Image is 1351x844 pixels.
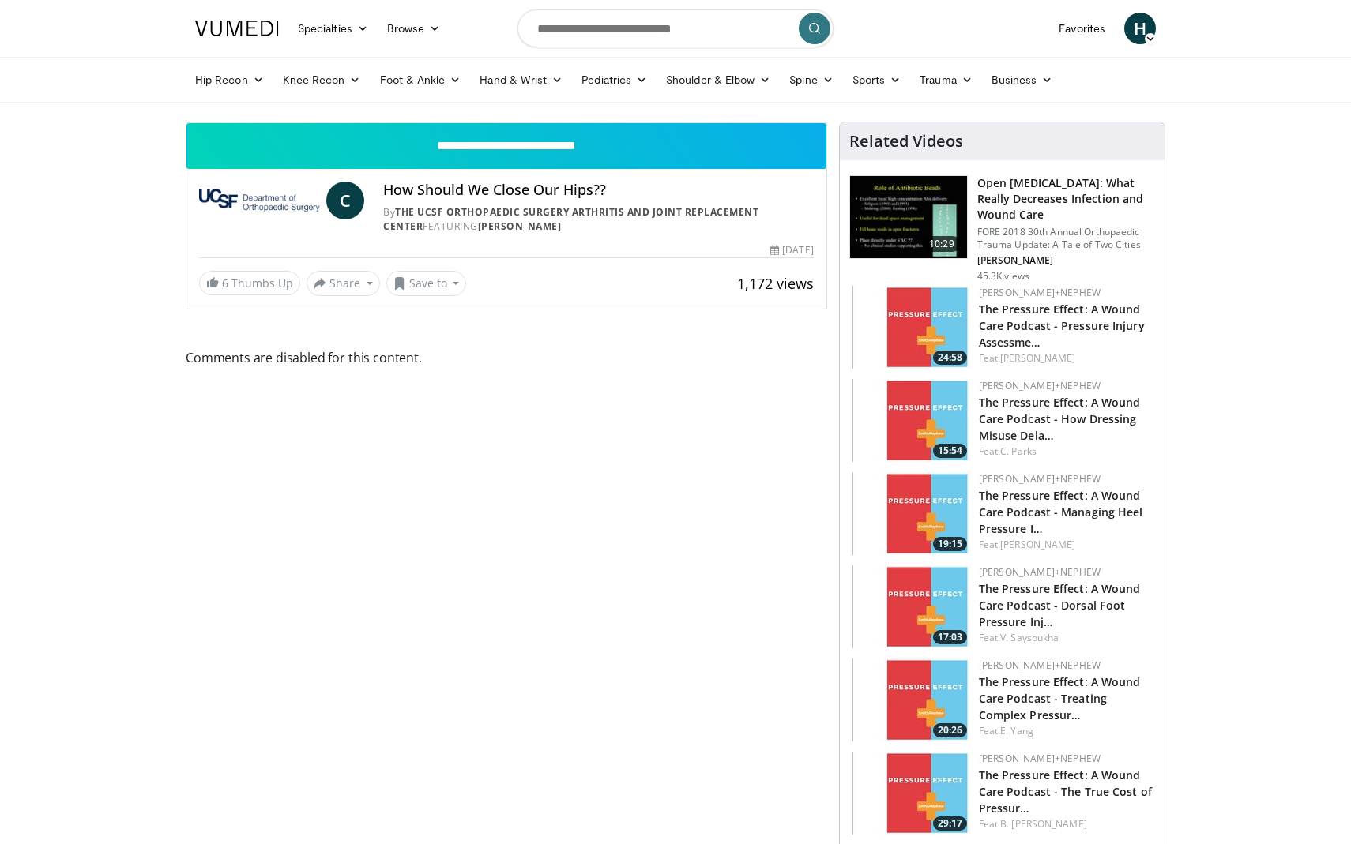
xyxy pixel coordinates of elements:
p: FORE 2018 30th Annual Orthopaedic Trauma Update: A Tale of Two Cities [977,226,1155,251]
a: The UCSF Orthopaedic Surgery Arthritis and Joint Replacement Center [383,205,758,233]
a: [PERSON_NAME]+Nephew [979,472,1101,486]
a: Knee Recon [273,64,371,96]
a: The Pressure Effect: A Wound Care Podcast - Pressure Injury Assessme… [979,302,1145,350]
a: H [1124,13,1156,44]
span: 20:26 [933,723,967,737]
p: 45.3K views [977,270,1029,283]
a: Hand & Wrist [470,64,572,96]
div: Feat. [979,445,1152,459]
button: Save to [386,271,467,296]
span: 6 [222,276,228,291]
a: Shoulder & Elbow [657,64,780,96]
a: C. Parks [1000,445,1037,458]
a: Browse [378,13,450,44]
video-js: Video Player [186,122,826,123]
a: [PERSON_NAME]+Nephew [979,658,1101,672]
img: The UCSF Orthopaedic Surgery Arthritis and Joint Replacement Center [199,182,320,219]
div: Feat. [979,817,1152,831]
a: 20:26 [852,658,971,741]
span: 10:29 [923,236,961,252]
span: 15:54 [933,444,967,458]
a: 24:58 [852,286,971,369]
img: 5dccabbb-5219-43eb-ba82-333b4a767645.150x105_q85_crop-smart_upscale.jpg [852,658,971,741]
div: Feat. [979,724,1152,738]
span: 29:17 [933,816,967,831]
h4: Related Videos [849,132,963,151]
a: 6 Thumbs Up [199,271,300,295]
button: Share [307,271,380,296]
div: By FEATURING [383,205,813,234]
a: The Pressure Effect: A Wound Care Podcast - How Dressing Misuse Dela… [979,395,1141,443]
img: 60a7b2e5-50df-40c4-868a-521487974819.150x105_q85_crop-smart_upscale.jpg [852,472,971,555]
a: 19:15 [852,472,971,555]
a: E. Yang [1000,724,1033,737]
a: Trauma [910,64,982,96]
a: [PERSON_NAME] [1000,351,1075,365]
h4: How Should We Close Our Hips?? [383,182,813,199]
div: Feat. [979,631,1152,645]
a: Specialties [288,13,378,44]
a: 17:03 [852,565,971,648]
img: 2a658e12-bd38-46e9-9f21-8239cc81ed40.150x105_q85_crop-smart_upscale.jpg [852,286,971,369]
input: Search topics, interventions [517,9,834,47]
a: The Pressure Effect: A Wound Care Podcast - The True Cost of Pressur… [979,767,1152,816]
a: [PERSON_NAME] [478,219,562,233]
a: The Pressure Effect: A Wound Care Podcast - Dorsal Foot Pressure Inj… [979,581,1141,629]
a: [PERSON_NAME]+Nephew [979,379,1101,392]
a: Pediatrics [572,64,657,96]
a: Spine [780,64,842,96]
a: 10:29 Open [MEDICAL_DATA]: What Really Decreases Infection and Wound Care FORE 2018 30th Annual O... [849,175,1155,283]
a: Sports [843,64,911,96]
a: Business [982,64,1063,96]
span: 1,172 views [737,274,814,293]
a: 29:17 [852,752,971,835]
div: [DATE] [770,243,813,257]
a: 15:54 [852,379,971,462]
a: C [326,182,364,219]
img: 61e02083-5525-4adc-9284-c4ef5d0bd3c4.150x105_q85_crop-smart_upscale.jpg [852,379,971,462]
a: [PERSON_NAME]+Nephew [979,565,1101,579]
a: [PERSON_NAME] [1000,538,1075,551]
div: Feat. [979,538,1152,552]
a: The Pressure Effect: A Wound Care Podcast - Treating Complex Pressur… [979,674,1141,722]
span: 17:03 [933,630,967,644]
h3: Open [MEDICAL_DATA]: What Really Decreases Infection and Wound Care [977,175,1155,223]
a: [PERSON_NAME]+Nephew [979,286,1101,299]
a: Foot & Ankle [371,64,471,96]
a: [PERSON_NAME]+Nephew [979,752,1101,765]
span: Comments are disabled for this content. [186,347,827,368]
span: 24:58 [933,351,967,365]
a: The Pressure Effect: A Wound Care Podcast - Managing Heel Pressure I… [979,488,1143,536]
a: V. Saysoukha [1000,631,1059,644]
p: [PERSON_NAME] [977,254,1155,267]
a: Hip Recon [186,64,273,96]
a: B. [PERSON_NAME] [1000,817,1087,831]
span: 19:15 [933,537,967,551]
img: bce944ac-c964-4110-a3bf-6462e96f2fa7.150x105_q85_crop-smart_upscale.jpg [852,752,971,835]
div: Feat. [979,351,1152,366]
img: VuMedi Logo [195,21,279,36]
img: d68379d8-97de-484f-9076-f39c80eee8eb.150x105_q85_crop-smart_upscale.jpg [852,565,971,648]
a: Favorites [1049,13,1115,44]
img: ded7be61-cdd8-40fc-98a3-de551fea390e.150x105_q85_crop-smart_upscale.jpg [850,176,967,258]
